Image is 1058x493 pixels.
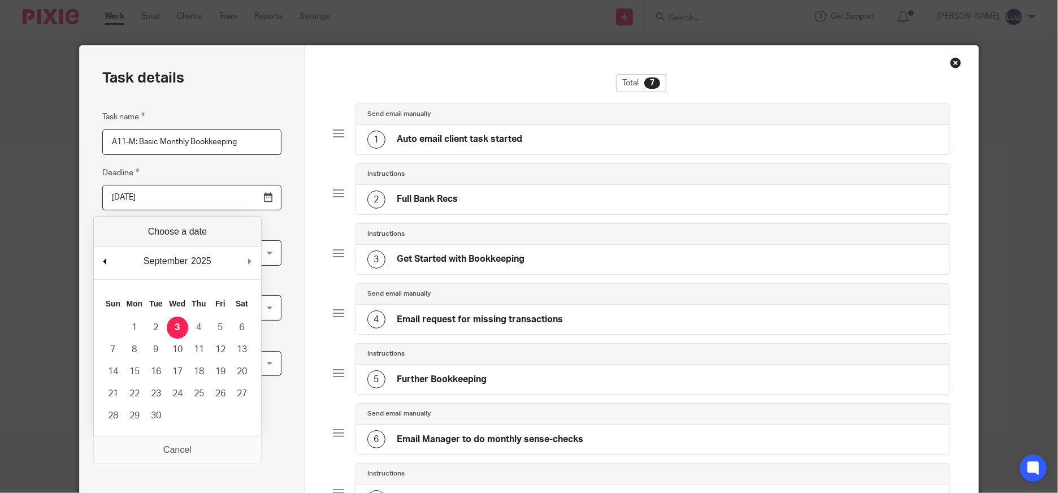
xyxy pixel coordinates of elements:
button: 9 [145,339,167,361]
input: Use the arrow keys to pick a date [102,185,281,210]
abbr: Wednesday [169,299,185,308]
button: 28 [102,405,124,427]
h4: Instructions [367,230,405,239]
button: Previous Month [99,253,111,270]
abbr: Monday [127,299,142,308]
label: Task name [102,110,145,123]
h2: Task details [102,68,184,88]
button: 21 [102,383,124,405]
h4: Send email manually [367,289,431,299]
div: 6 [367,430,385,448]
button: 27 [231,383,253,405]
h4: Further Bookkeeping [397,374,487,386]
button: 2 [145,317,167,339]
button: 30 [145,405,167,427]
h4: Instructions [367,170,405,179]
input: Task name [102,129,281,155]
button: 6 [231,317,253,339]
div: 2025 [189,253,213,270]
abbr: Sunday [106,299,120,308]
h4: Instructions [367,349,405,358]
button: 10 [167,339,188,361]
label: Deadline [102,166,139,179]
button: 3 [167,317,188,339]
h4: Full Bank Recs [397,193,458,205]
div: September [142,253,189,270]
h4: Auto email client task started [397,133,522,145]
button: 16 [145,361,167,383]
button: 7 [102,339,124,361]
button: 19 [210,361,231,383]
abbr: Tuesday [149,299,163,308]
abbr: Saturday [236,299,248,308]
h4: Send email manually [367,110,431,119]
button: 23 [145,383,167,405]
div: 3 [367,250,385,269]
h4: Instructions [367,469,405,478]
div: 4 [367,310,385,328]
button: 17 [167,361,188,383]
button: 11 [188,339,210,361]
button: 12 [210,339,231,361]
button: 20 [231,361,253,383]
div: 5 [367,370,385,388]
button: 29 [124,405,145,427]
h4: Email Manager to do monthly sense-checks [397,434,583,446]
abbr: Thursday [192,299,206,308]
button: Next Month [244,253,255,270]
button: 24 [167,383,188,405]
div: 1 [367,131,385,149]
button: 14 [102,361,124,383]
h4: Get Started with Bookkeeping [397,253,524,265]
div: Total [616,74,666,92]
h4: Send email manually [367,409,431,418]
button: 15 [124,361,145,383]
button: 5 [210,317,231,339]
div: Close this dialog window [950,57,961,68]
button: 26 [210,383,231,405]
button: 8 [124,339,145,361]
button: 22 [124,383,145,405]
button: 1 [124,317,145,339]
h4: Email request for missing transactions [397,314,563,326]
button: 13 [231,339,253,361]
div: 7 [644,77,660,89]
button: 25 [188,383,210,405]
div: 2 [367,191,385,209]
button: 18 [188,361,210,383]
button: 4 [188,317,210,339]
abbr: Friday [215,299,226,308]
